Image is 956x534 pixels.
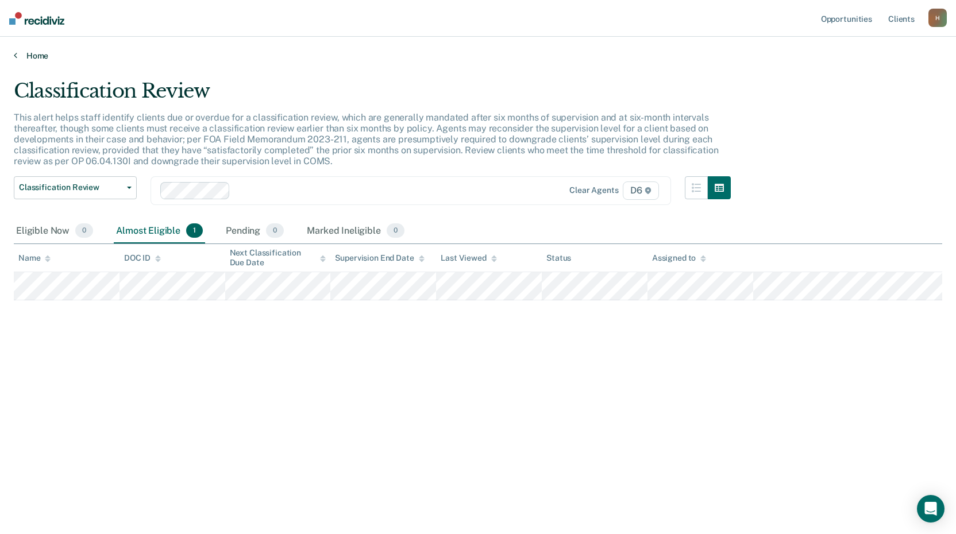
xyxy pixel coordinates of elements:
div: DOC ID [124,253,161,263]
div: Supervision End Date [335,253,424,263]
div: Marked Ineligible0 [304,219,407,244]
div: Classification Review [14,79,731,112]
p: This alert helps staff identify clients due or overdue for a classification review, which are gen... [14,112,718,167]
div: Last Viewed [441,253,496,263]
div: Eligible Now0 [14,219,95,244]
span: 0 [266,223,284,238]
span: 0 [387,223,404,238]
div: Assigned to [652,253,706,263]
div: Status [546,253,571,263]
span: 0 [75,223,93,238]
img: Recidiviz [9,12,64,25]
button: H [928,9,947,27]
div: Next Classification Due Date [230,248,326,268]
span: 1 [186,223,203,238]
span: Classification Review [19,183,122,192]
div: Clear agents [569,185,618,195]
a: Home [14,51,942,61]
div: Pending0 [223,219,286,244]
span: D6 [623,181,659,200]
div: Almost Eligible1 [114,219,205,244]
div: Name [18,253,51,263]
div: Open Intercom Messenger [917,495,945,523]
button: Classification Review [14,176,137,199]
